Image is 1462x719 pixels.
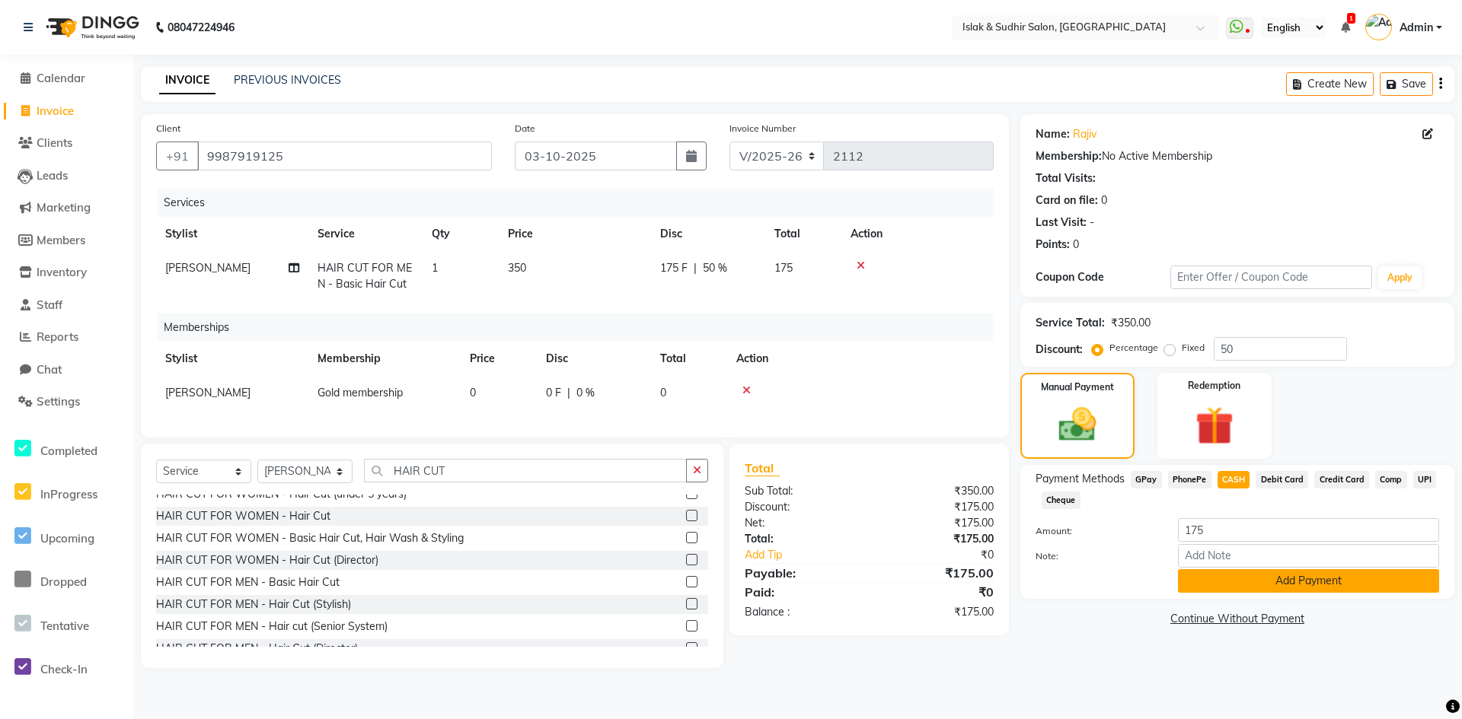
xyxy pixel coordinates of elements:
img: _gift.svg [1183,402,1246,450]
span: InProgress [40,487,97,501]
div: ₹0 [869,583,1005,601]
div: Net: [733,515,870,531]
a: Clients [4,135,129,152]
span: Chat [37,362,62,377]
a: Members [4,232,129,250]
a: Continue Without Payment [1023,611,1451,627]
img: logo [39,6,143,49]
label: Amount: [1024,524,1167,538]
span: PhonePe [1168,471,1211,488]
span: 0 F [546,385,561,401]
th: Service [308,217,423,251]
span: Payment Methods [1036,471,1125,487]
a: Rajiv [1073,126,1096,142]
span: | [694,260,697,276]
span: Credit Card [1314,471,1369,488]
span: 0 [660,386,666,399]
a: INVOICE [159,67,215,94]
th: Stylist [156,342,308,376]
a: PREVIOUS INVOICES [234,73,341,87]
div: - [1090,215,1094,231]
div: HAIR CUT FOR MEN - Basic Hair Cut [156,574,340,590]
a: Add Tip [733,547,892,563]
th: Price [499,217,651,251]
span: Admin [1400,20,1433,36]
a: Invoice [4,103,129,120]
div: Discount: [1036,342,1083,358]
div: Discount: [733,499,870,515]
label: Percentage [1109,341,1158,355]
span: UPI [1413,471,1437,488]
div: Membership: [1036,148,1102,164]
div: ₹175.00 [869,515,1005,531]
input: Enter Offer / Coupon Code [1170,266,1372,289]
input: Search by Name/Mobile/Email/Code [197,142,492,170]
th: Stylist [156,217,308,251]
img: _cash.svg [1047,403,1107,446]
span: Gold membership [318,386,403,399]
button: Add Payment [1178,569,1439,593]
th: Disc [651,217,765,251]
span: Invoice [37,103,74,118]
span: 0 [470,386,476,399]
a: Marketing [4,199,129,217]
span: Marketing [37,200,91,215]
span: Reports [37,329,78,344]
button: Apply [1378,266,1422,289]
th: Action [727,342,994,376]
th: Total [765,217,841,251]
span: Tentative [40,619,89,633]
div: ₹350.00 [869,483,1005,499]
span: 350 [508,261,526,275]
div: Name: [1036,126,1070,142]
span: 50 % [703,260,727,276]
span: 1 [432,261,438,275]
th: Action [841,217,994,251]
div: HAIR CUT FOR MEN - Hair cut (Senior System) [156,619,388,635]
div: Coupon Code [1036,269,1170,285]
img: Admin [1365,14,1392,40]
span: Check-In [40,662,88,676]
span: 0 % [576,385,595,401]
button: Save [1380,72,1433,96]
span: Members [37,233,85,247]
div: Memberships [158,313,1005,342]
span: Total [745,460,780,476]
div: ₹350.00 [1111,315,1151,331]
button: +91 [156,142,199,170]
span: 175 [774,261,793,275]
span: Leads [37,168,68,183]
div: Total Visits: [1036,170,1096,186]
div: ₹175.00 [869,604,1005,620]
div: ₹175.00 [869,564,1005,582]
div: ₹175.00 [869,499,1005,515]
div: Services [158,189,1005,217]
div: HAIR CUT FOR WOMEN - Hair Cut [156,508,330,524]
th: Total [651,342,727,376]
label: Date [515,122,535,135]
label: Fixed [1182,341,1205,355]
input: Search or Scan [364,459,687,482]
label: Redemption [1188,379,1240,393]
a: Chat [4,361,129,379]
span: Clients [37,135,72,150]
div: Card on file: [1036,192,1098,208]
div: Last Visit: [1036,215,1087,231]
div: HAIR CUT FOR WOMEN - Hair Cut (under 5 years) [156,486,407,502]
span: 1 [1347,13,1355,24]
a: Calendar [4,70,129,87]
b: 08047224946 [168,6,235,49]
span: GPay [1131,471,1162,488]
a: 1 [1341,21,1350,34]
span: Dropped [40,574,87,589]
a: Staff [4,297,129,314]
div: HAIR CUT FOR MEN - Hair Cut (Stylish) [156,597,351,612]
span: HAIR CUT FOR MEN - Basic Hair Cut [318,261,412,291]
div: ₹0 [892,547,1005,563]
div: No Active Membership [1036,148,1439,164]
div: Sub Total: [733,483,870,499]
span: Debit Card [1256,471,1308,488]
th: Membership [308,342,461,376]
div: Paid: [733,583,870,601]
div: HAIR CUT FOR WOMEN - Basic Hair Cut, Hair Wash & Styling [156,530,464,546]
